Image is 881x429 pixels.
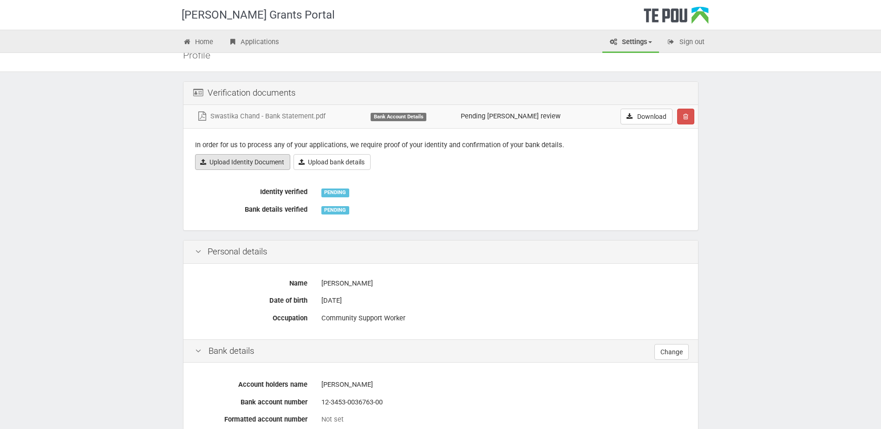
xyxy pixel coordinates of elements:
[321,188,349,197] div: PENDING
[183,339,698,363] div: Bank details
[183,50,712,60] div: Profile
[654,344,689,360] a: Change
[188,292,314,305] label: Date of birth
[644,6,709,30] div: Te Pou Logo
[660,32,711,53] a: Sign out
[188,275,314,288] label: Name
[188,310,314,323] label: Occupation
[321,206,349,214] div: PENDING
[183,82,698,105] div: Verification documents
[196,112,326,120] a: Swastika Chand - Bank Statement.pdf
[188,184,314,197] label: Identity verified
[188,201,314,214] label: Bank details verified
[620,109,672,124] a: Download
[176,32,221,53] a: Home
[321,377,686,393] div: [PERSON_NAME]
[188,411,314,424] label: Formatted account number
[195,140,686,150] p: In order for us to process any of your applications, we require proof of your identity and confir...
[321,275,686,292] div: [PERSON_NAME]
[321,292,686,309] div: [DATE]
[371,113,426,121] div: Bank Account Details
[221,32,286,53] a: Applications
[188,394,314,407] label: Bank account number
[321,310,686,326] div: Community Support Worker
[321,415,686,424] div: Not set
[294,154,371,170] a: Upload bank details
[188,377,314,390] label: Account holders name
[195,154,290,170] a: Upload Identity Document
[602,32,659,53] a: Settings
[183,240,698,264] div: Personal details
[457,105,594,129] td: Pending [PERSON_NAME] review
[321,394,686,410] div: 12-3453-0036763-00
